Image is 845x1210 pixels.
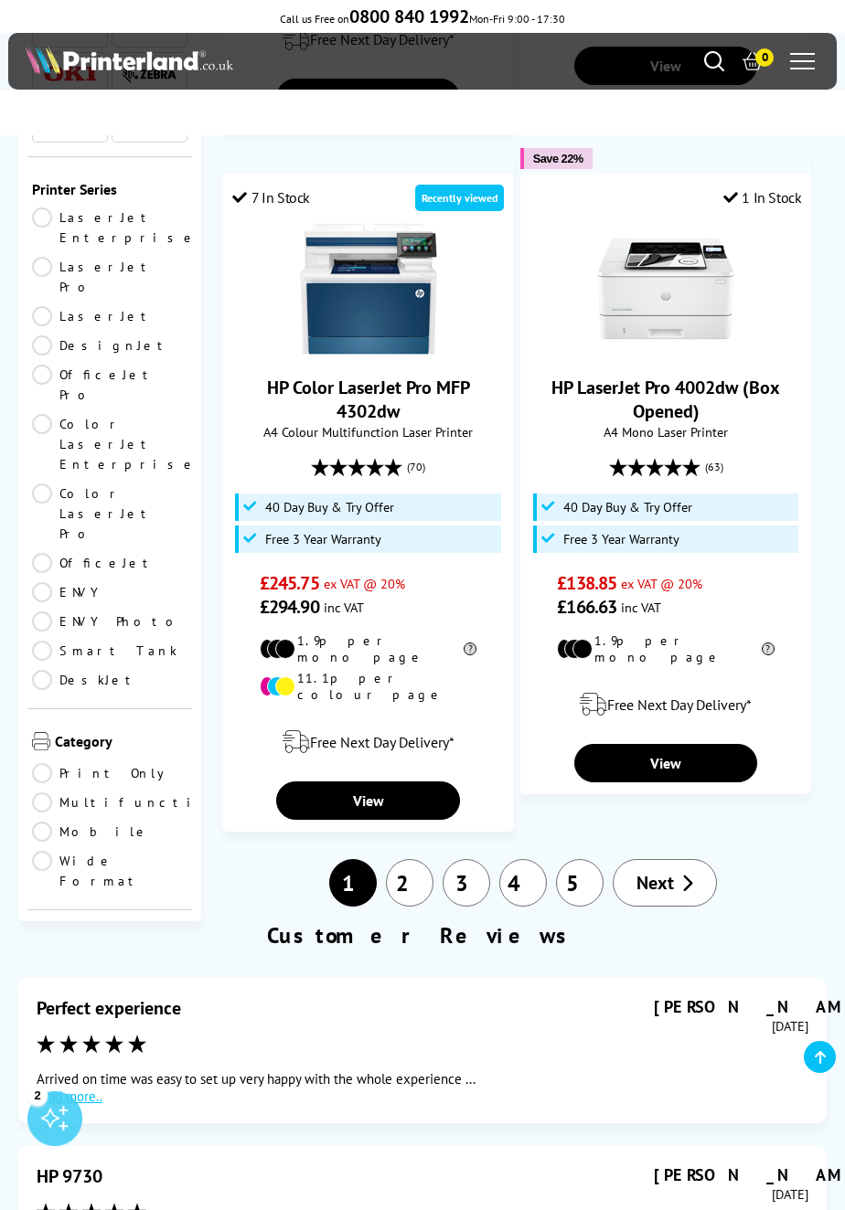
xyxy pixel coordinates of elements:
a: HP Color LaserJet Pro MFP 4302dw [267,376,470,423]
a: read more.. [37,1088,808,1105]
span: Next [636,871,674,895]
a: LaserJet [32,306,187,326]
span: Printer Series [32,180,187,198]
span: £166.63 [557,595,616,619]
a: HP LaserJet Pro 4002dw (Box Opened) [551,376,780,423]
a: Print Only [32,763,187,783]
a: LaserJet Pro [32,257,187,297]
a: DesignJet [32,335,187,356]
span: 0 [755,48,774,67]
a: Color LaserJet Pro [32,483,187,544]
span: 40 Day Buy & Try Offer [563,500,692,515]
time: [DATE] [772,1017,808,1035]
a: Multifunction [32,792,231,812]
b: 0800 840 1992 [349,5,469,28]
time: [DATE] [772,1185,808,1203]
img: HP LaserJet Pro 4002dw (Box Opened) [597,220,734,357]
div: Arrived on time was easy to set up very happy with the whole experience ... [37,1070,808,1105]
a: 3 [443,859,490,907]
li: 1.9p per mono page [260,632,476,665]
a: View [276,781,459,820]
span: 40 Day Buy & Try Offer [265,500,394,515]
img: Category [32,732,50,750]
div: Perfect experience [37,996,181,1020]
a: View [574,744,757,782]
span: A4 Colour Multifunction Laser Printer [232,423,504,440]
li: 1.9p per mono page [557,632,774,665]
span: £294.90 [260,595,319,619]
a: Mobile [32,822,187,842]
h2: Customer Reviews [9,921,836,950]
span: Save 22% [533,152,583,165]
span: ex VAT @ 20% [324,575,405,592]
a: 4 [499,859,547,907]
span: inc VAT [621,599,661,616]
div: 7 In Stock [232,188,310,207]
a: Search [704,51,724,71]
a: ENVY [32,582,187,602]
a: 0 [743,51,763,71]
div: HP 9730 [37,1164,102,1188]
span: Free 3 Year Warranty [265,532,381,547]
a: LaserJet Enterprise [32,207,198,248]
a: HP LaserJet Pro 4002dw (Box Opened) [597,343,734,361]
a: HP Color LaserJet Pro MFP 4302dw [300,343,437,361]
div: [PERSON_NAME] [654,996,808,1017]
a: Wide Format [32,851,187,891]
span: (63) [705,450,723,484]
span: Free 3 Year Warranty [563,532,679,547]
span: £245.75 [260,571,319,595]
div: 2 [27,1085,48,1105]
button: Save 22% [520,148,593,169]
a: ENVY Photo [32,611,187,632]
a: 5 [556,859,604,907]
span: (70) [407,450,425,484]
img: Printerland Logo [26,45,233,74]
span: A4 Mono Laser Printer [530,423,802,440]
div: [PERSON_NAME] [654,1164,808,1185]
a: OfficeJet Pro [32,365,187,405]
a: 2 [386,859,433,907]
div: modal_delivery [530,679,802,730]
div: Recently viewed [415,185,504,211]
span: inc VAT [324,599,364,616]
a: Next [613,859,717,907]
img: HP Color LaserJet Pro MFP 4302dw [300,220,437,357]
a: OfficeJet [32,553,187,573]
a: 0800 840 1992 [349,12,469,26]
span: ex VAT @ 20% [621,575,702,592]
div: modal_delivery [232,716,504,768]
div: 1 In Stock [723,188,802,207]
span: £138.85 [557,571,616,595]
a: Smart Tank [32,641,187,661]
li: 11.1p per colour page [260,670,476,703]
a: Printerland Logo [26,45,422,78]
a: Color LaserJet Enterprise [32,414,198,474]
a: DeskJet [32,670,187,690]
span: Category [55,732,187,754]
